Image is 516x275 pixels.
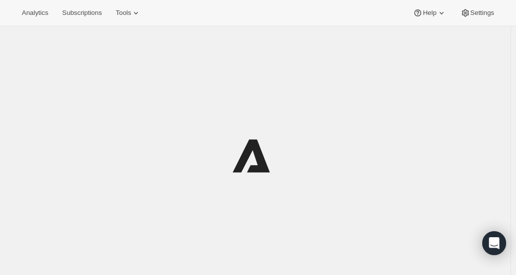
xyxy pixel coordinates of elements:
[16,6,54,20] button: Analytics
[470,9,494,17] span: Settings
[110,6,147,20] button: Tools
[56,6,108,20] button: Subscriptions
[423,9,436,17] span: Help
[482,231,506,255] div: Open Intercom Messenger
[62,9,102,17] span: Subscriptions
[407,6,452,20] button: Help
[116,9,131,17] span: Tools
[22,9,48,17] span: Analytics
[454,6,500,20] button: Settings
